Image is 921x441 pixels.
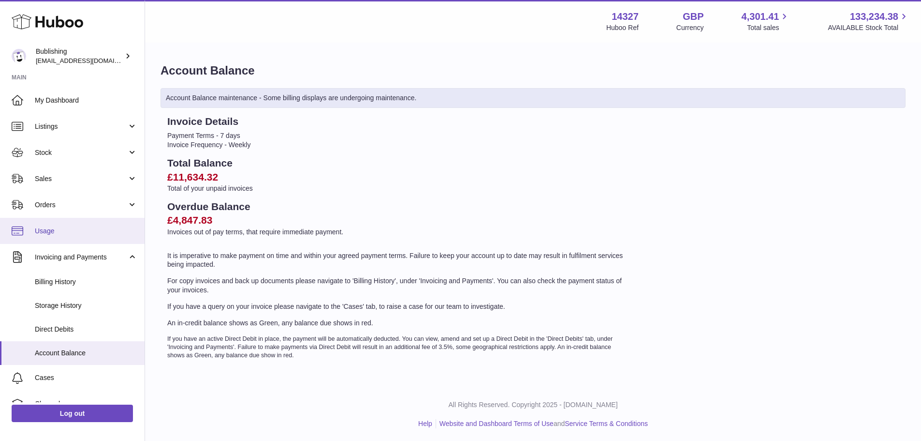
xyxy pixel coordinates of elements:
[161,63,906,78] h1: Account Balance
[612,10,639,23] strong: 14327
[35,301,137,310] span: Storage History
[742,10,779,23] span: 4,301.41
[161,88,906,108] div: Account Balance maintenance - Some billing displays are undergoing maintenance.
[35,174,127,183] span: Sales
[35,96,137,105] span: My Dashboard
[36,47,123,65] div: Bublishing
[167,228,628,237] p: Invoices out of pay terms, that require immediate payment.
[36,57,142,64] span: [EMAIL_ADDRESS][DOMAIN_NAME]
[167,302,628,311] p: If you have a query on your invoice please navigate to the 'Cases' tab, to raise a case for our t...
[828,10,909,32] a: 133,234.38 AVAILABLE Stock Total
[35,325,137,334] span: Direct Debits
[167,276,628,295] p: For copy invoices and back up documents please navigate to 'Billing History', under 'Invoicing an...
[747,23,790,32] span: Total sales
[35,227,137,236] span: Usage
[35,349,137,358] span: Account Balance
[683,10,703,23] strong: GBP
[167,170,628,184] h2: £11,634.32
[436,419,648,428] li: and
[742,10,790,32] a: 4,301.41 Total sales
[439,420,554,427] a: Website and Dashboard Terms of Use
[676,23,704,32] div: Currency
[167,131,628,140] li: Payment Terms - 7 days
[167,115,628,128] h2: Invoice Details
[418,420,432,427] a: Help
[35,200,127,210] span: Orders
[828,23,909,32] span: AVAILABLE Stock Total
[167,335,628,360] p: If you have an active Direct Debit in place, the payment will be automatically deducted. You can ...
[35,399,137,409] span: Channels
[12,49,26,63] img: internalAdmin-14327@internal.huboo.com
[35,373,137,382] span: Cases
[167,140,628,150] li: Invoice Frequency - Weekly
[35,277,137,287] span: Billing History
[167,200,628,213] h2: Overdue Balance
[35,148,127,157] span: Stock
[153,400,913,410] p: All Rights Reserved. Copyright 2025 - [DOMAIN_NAME]
[565,420,648,427] a: Service Terms & Conditions
[167,319,628,328] p: An in-credit balance shows as Green, any balance due shows in red.
[167,156,628,170] h2: Total Balance
[850,10,898,23] span: 133,234.38
[167,251,628,270] p: It is imperative to make payment on time and within your agreed payment terms. Failure to keep yo...
[167,184,628,193] p: Total of your unpaid invoices
[35,122,127,131] span: Listings
[35,253,127,262] span: Invoicing and Payments
[167,213,628,227] h2: £4,847.83
[606,23,639,32] div: Huboo Ref
[12,405,133,422] a: Log out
